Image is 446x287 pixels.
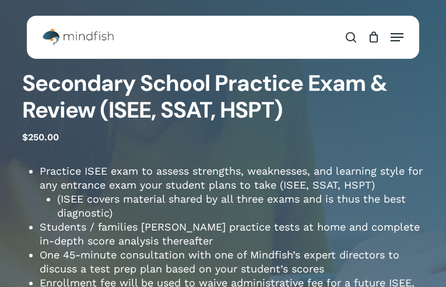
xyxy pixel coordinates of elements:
span: $ [22,132,28,143]
header: Main Menu [27,23,419,52]
a: Navigation Menu [391,31,403,43]
li: One 45-minute consultation with one of Mindfish’s expert directors to discuss a test prep plan ba... [40,248,424,276]
li: (ISEE covers material shared by all three exams and is thus the best diagnostic) [57,192,424,220]
bdi: 250.00 [22,132,59,143]
h1: Secondary School Practice Exam & Review (ISEE, SSAT, HSPT) [22,70,424,124]
a: Cart [362,23,385,52]
img: Mindfish Test Prep & Academics [43,29,114,46]
li: Students / families [PERSON_NAME] practice tests at home and complete in-depth score analysis the... [40,220,424,248]
li: Practice ISEE exam to assess strengths, weaknesses, and learning style for any entrance exam your... [40,164,424,220]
